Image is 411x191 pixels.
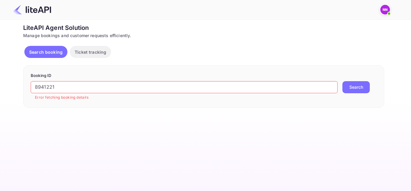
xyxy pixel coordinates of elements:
p: Search booking [29,49,63,55]
p: Ticket tracking [75,49,106,55]
button: Search [342,81,370,93]
div: LiteAPI Agent Solution [23,23,384,32]
div: Manage bookings and customer requests efficiently. [23,32,384,39]
input: Enter Booking ID (e.g., 63782194) [31,81,338,93]
p: Booking ID [31,73,377,79]
p: Error fetching booking details [35,94,333,100]
img: N/A N/A [380,5,390,14]
img: LiteAPI Logo [13,5,51,14]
